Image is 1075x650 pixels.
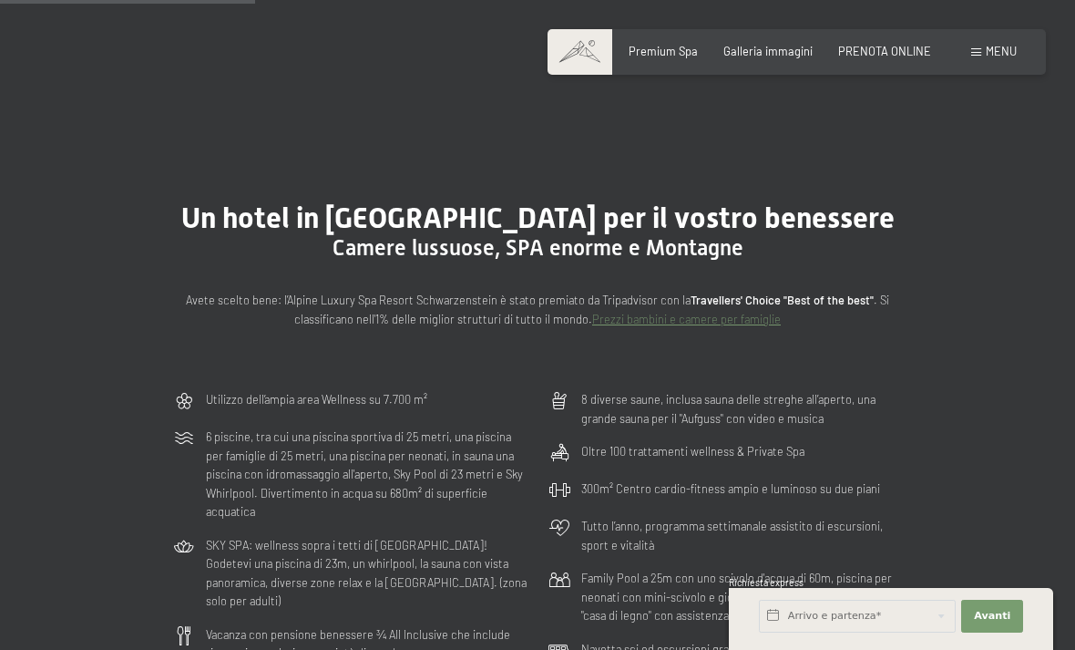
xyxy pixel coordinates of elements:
p: 6 piscine, tra cui una piscina sportiva di 25 metri, una piscina per famiglie di 25 metri, una pi... [206,428,527,521]
a: Galleria immagini [723,44,813,58]
button: Avanti [961,600,1023,633]
a: PRENOTA ONLINE [838,44,931,58]
span: Un hotel in [GEOGRAPHIC_DATA] per il vostro benessere [181,201,895,235]
span: Avanti [974,609,1010,624]
p: Utilizzo dell‘ampia area Wellness su 7.700 m² [206,390,427,408]
strong: Travellers' Choice "Best of the best" [691,293,874,307]
p: Family Pool a 25m con uno scivolo d'acqua di 60m, piscina per neonati con mini-scivolo e gioci d'... [581,569,902,624]
p: SKY SPA: wellness sopra i tetti di [GEOGRAPHIC_DATA]! Godetevi una piscina di 23m, un whirlpool, ... [206,536,527,611]
span: Camere lussuose, SPA enorme e Montagne [333,235,743,261]
span: Menu [986,44,1017,58]
p: Tutto l’anno, programma settimanale assistito di escursioni, sport e vitalità [581,517,902,554]
span: Richiesta express [729,577,804,588]
a: Premium Spa [629,44,698,58]
p: 8 diverse saune, inclusa sauna delle streghe all’aperto, una grande sauna per il "Aufguss" con vi... [581,390,902,428]
p: 300m² Centro cardio-fitness ampio e luminoso su due piani [581,480,880,498]
a: Prezzi bambini e camere per famiglie [592,312,781,326]
p: Oltre 100 trattamenti wellness & Private Spa [581,442,804,460]
p: Avete scelto bene: l’Alpine Luxury Spa Resort Schwarzenstein è stato premiato da Tripadvisor con ... [173,291,902,328]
